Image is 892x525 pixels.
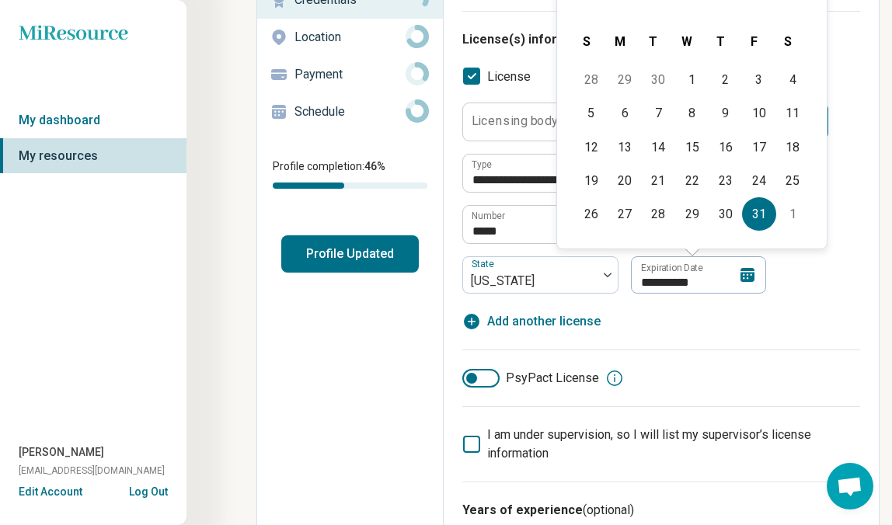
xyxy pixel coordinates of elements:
[583,502,634,517] span: (optional)
[742,164,775,197] div: Choose Friday, May 24th, 2024
[462,369,599,388] label: PsyPact License
[709,96,742,130] div: Choose Thursday, May 9th, 2024
[615,34,625,49] span: M
[709,63,742,96] div: Choose Thursday, May 2nd, 2024
[675,63,709,96] div: Choose Wednesday, May 1st, 2024
[574,130,608,164] div: Choose Sunday, May 12th, 2024
[487,68,531,86] span: License
[642,197,675,231] div: Choose Tuesday, May 28th, 2024
[257,93,443,130] a: Schedule
[642,96,675,130] div: Choose Tuesday, May 7th, 2024
[19,444,104,461] span: [PERSON_NAME]
[608,130,642,164] div: Choose Monday, May 13th, 2024
[642,164,675,197] div: Choose Tuesday, May 21st, 2024
[675,130,709,164] div: Choose Wednesday, May 15th, 2024
[574,197,608,231] div: Choose Sunday, May 26th, 2024
[776,164,810,197] div: Choose Saturday, May 25th, 2024
[649,34,657,49] span: T
[776,130,810,164] div: Choose Saturday, May 18th, 2024
[472,259,497,270] label: State
[574,63,809,231] div: Month May, 2024
[487,427,811,461] span: I am under supervision, so I will list my supervisor’s license information
[751,34,758,49] span: F
[742,130,775,164] div: Choose Friday, May 17th, 2024
[608,164,642,197] div: Choose Monday, May 20th, 2024
[709,197,742,231] div: Choose Thursday, May 30th, 2024
[294,28,406,47] p: Location
[472,211,505,221] label: Number
[608,96,642,130] div: Choose Monday, May 6th, 2024
[294,65,406,84] p: Payment
[742,63,775,96] div: Choose Friday, May 3rd, 2024
[19,464,165,478] span: [EMAIL_ADDRESS][DOMAIN_NAME]
[608,63,642,96] div: Choose Monday, April 29th, 2024
[574,164,608,197] div: Choose Sunday, May 19th, 2024
[574,63,608,96] div: Choose Sunday, April 28th, 2024
[463,155,779,192] input: credential.licenses.0.name
[742,197,775,231] div: Choose Friday, May 31st, 2024
[472,115,615,127] label: Licensing body (optional)
[675,164,709,197] div: Choose Wednesday, May 22nd, 2024
[583,34,591,49] span: S
[642,130,675,164] div: Choose Tuesday, May 14th, 2024
[784,34,792,49] span: S
[19,484,82,500] button: Edit Account
[472,160,492,169] label: Type
[462,30,860,49] h3: License(s) information
[776,197,810,231] div: Choose Saturday, June 1st, 2024
[257,56,443,93] a: Payment
[462,312,601,331] button: Add another license
[827,463,873,509] div: Open chat
[281,235,419,273] button: Profile Updated
[294,103,406,121] p: Schedule
[776,96,810,130] div: Choose Saturday, May 11th, 2024
[681,34,692,49] span: W
[742,96,775,130] div: Choose Friday, May 10th, 2024
[716,34,725,49] span: T
[257,19,443,56] a: Location
[642,63,675,96] div: Choose Tuesday, April 30th, 2024
[364,160,385,172] span: 46 %
[675,197,709,231] div: Choose Wednesday, May 29th, 2024
[574,96,608,130] div: Choose Sunday, May 5th, 2024
[608,197,642,231] div: Choose Monday, May 27th, 2024
[487,312,601,331] span: Add another license
[709,164,742,197] div: Choose Thursday, May 23rd, 2024
[776,63,810,96] div: Choose Saturday, May 4th, 2024
[462,501,860,520] h3: Years of experience
[709,130,742,164] div: Choose Thursday, May 16th, 2024
[675,96,709,130] div: Choose Wednesday, May 8th, 2024
[273,183,427,189] div: Profile completion
[257,149,443,198] div: Profile completion:
[129,484,168,496] button: Log Out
